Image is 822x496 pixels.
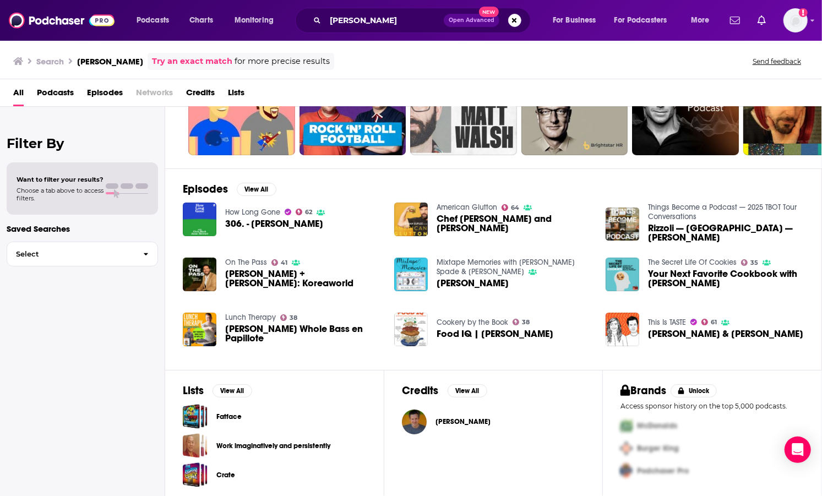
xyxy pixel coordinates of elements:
h2: Brands [620,384,666,397]
h3: [PERSON_NAME] [77,56,143,67]
a: Show notifications dropdown [726,11,744,30]
span: Podchaser Pro [637,466,689,476]
a: 62 [296,209,313,215]
svg: Add a profile image [799,8,808,17]
a: Crate [216,469,235,481]
span: Food IQ | [PERSON_NAME] [437,329,553,339]
span: [PERSON_NAME] & [PERSON_NAME] [648,329,803,339]
a: Matt Rodbard [437,279,509,288]
a: Podcasts [37,84,74,106]
span: Logged in as BaltzandCompany [783,8,808,32]
span: For Business [553,13,596,28]
button: open menu [227,12,288,29]
a: How Long Gone [225,208,280,217]
span: 306. - [PERSON_NAME] [225,219,323,228]
a: Deuki Hong + Matt Rodbard: Koreaworld [225,269,381,288]
h2: Lists [183,384,204,397]
button: Unlock [671,384,717,397]
span: [PERSON_NAME] [436,417,491,426]
span: Monitoring [235,13,274,28]
a: Credits [186,84,215,106]
img: Podchaser - Follow, Share and Rate Podcasts [9,10,115,31]
img: Chef Daniel Holzman and Matt Rodbard [394,203,428,236]
a: Anna Hezel & Matt Rodbard [606,313,639,346]
span: 61 [711,320,717,325]
a: Lists [228,84,244,106]
img: Matt Rodbard's Whole Bass en Papillote [183,313,216,346]
a: The Secret Life Of Cookies [648,258,737,267]
span: 38 [290,315,297,320]
span: Rizzoli — [GEOGRAPHIC_DATA] — [PERSON_NAME] [648,224,804,242]
img: User Profile [783,8,808,32]
span: McDonalds [637,421,677,430]
h2: Episodes [183,182,228,196]
h3: Search [36,56,64,67]
a: Crate [183,462,208,487]
span: [PERSON_NAME] Whole Bass en Papillote [225,324,381,343]
span: New [479,7,499,17]
a: Lunch Therapy [225,313,276,322]
button: Open AdvancedNew [444,14,499,27]
h2: Filter By [7,135,158,151]
button: open menu [683,12,723,29]
span: For Podcasters [614,13,667,28]
span: More [691,13,710,28]
a: 306. - Matt Rodbard [183,203,216,236]
a: Episodes [87,84,123,106]
img: Food IQ | Matt Rodbard [394,313,428,346]
a: Your Next Favorite Cookbook with Matt Rodbard [648,269,804,288]
div: Search podcasts, credits, & more... [306,8,541,33]
a: Deuki Hong + Matt Rodbard: Koreaworld [183,258,216,291]
a: Fatface [183,404,208,429]
p: Saved Searches [7,224,158,234]
img: Second Pro Logo [616,437,637,460]
a: 61 [701,319,717,325]
a: This Is TASTE [648,318,686,327]
img: Matt Rodbard [394,258,428,291]
span: for more precise results [235,55,330,68]
a: Try an exact match [152,55,232,68]
button: open menu [545,12,610,29]
span: 38 [522,320,530,325]
a: Work imaginatively and persistently [183,433,208,458]
span: Select [7,250,134,258]
a: American Glutton [437,203,497,212]
a: Cookery by the Book [437,318,508,327]
button: View All [237,183,276,196]
img: Your Next Favorite Cookbook with Matt Rodbard [606,258,639,291]
button: Show profile menu [783,8,808,32]
span: Podcasts [137,13,169,28]
button: Select [7,242,158,266]
a: Food IQ | Matt Rodbard [437,329,553,339]
span: Burger King [637,444,679,453]
button: View All [448,384,487,397]
button: Matt RodbardMatt Rodbard [402,404,585,439]
a: Matt Rodbard [436,417,491,426]
span: Your Next Favorite Cookbook with [PERSON_NAME] [648,269,804,288]
a: 35 [741,259,759,266]
a: Matt Rodbard's Whole Bass en Papillote [225,324,381,343]
a: Rizzoli — NYC — Matt Rodbard [648,224,804,242]
button: open menu [129,12,183,29]
input: Search podcasts, credits, & more... [325,12,444,29]
span: Want to filter your results? [17,176,104,183]
a: Rizzoli — NYC — Matt Rodbard [606,208,639,241]
span: [PERSON_NAME] [437,279,509,288]
a: 64 [502,204,520,211]
img: Matt Rodbard [402,410,427,434]
a: Mixtape Memories with Matt Heart Spade & Jinners [437,258,575,276]
a: Things Become a Podcast — 2025 TBOT Tour Conversations [648,203,797,221]
button: View All [213,384,252,397]
span: Chef [PERSON_NAME] and [PERSON_NAME] [437,214,592,233]
span: 35 [750,260,758,265]
a: CreditsView All [402,384,487,397]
